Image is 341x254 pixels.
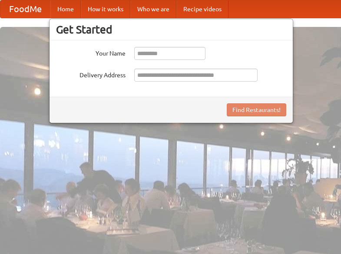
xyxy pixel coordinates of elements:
[56,69,126,79] label: Delivery Address
[81,0,130,18] a: How it works
[56,23,286,36] h3: Get Started
[50,0,81,18] a: Home
[176,0,228,18] a: Recipe videos
[0,0,50,18] a: FoodMe
[227,103,286,116] button: Find Restaurants!
[56,47,126,58] label: Your Name
[130,0,176,18] a: Who we are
